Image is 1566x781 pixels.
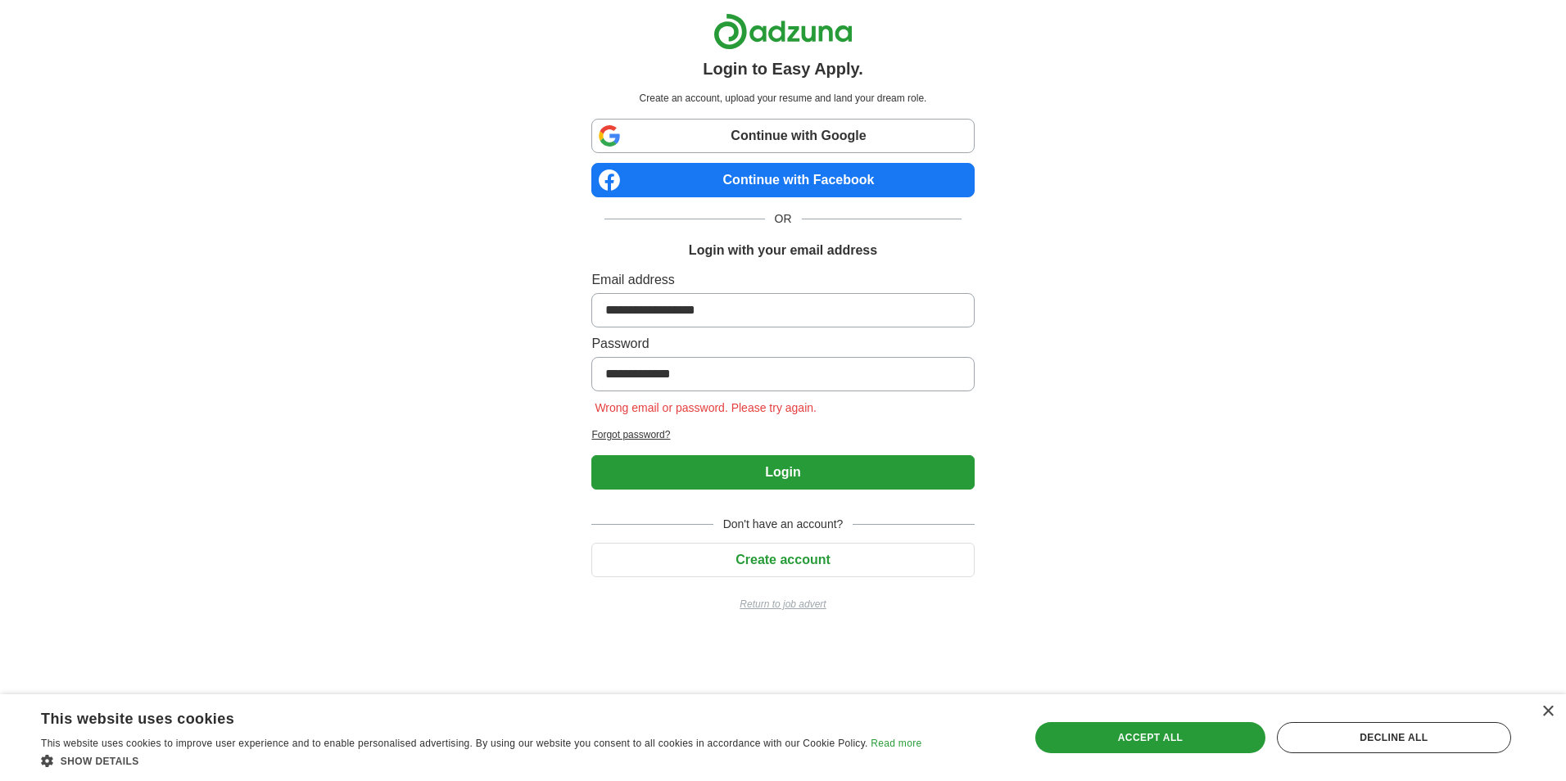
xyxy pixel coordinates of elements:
[591,270,974,290] label: Email address
[703,56,863,81] h1: Login to Easy Apply.
[41,738,868,749] span: This website uses cookies to improve user experience and to enable personalised advertising. By u...
[41,752,921,769] div: Show details
[591,163,974,197] a: Continue with Facebook
[591,401,820,414] span: Wrong email or password. Please try again.
[591,455,974,490] button: Login
[591,597,974,612] a: Return to job advert
[1277,722,1511,753] div: Decline all
[41,704,880,729] div: This website uses cookies
[1541,706,1554,718] div: Close
[1035,722,1265,753] div: Accept all
[713,516,853,533] span: Don't have an account?
[591,119,974,153] a: Continue with Google
[765,210,802,228] span: OR
[61,756,139,767] span: Show details
[595,91,971,106] p: Create an account, upload your resume and land your dream role.
[713,13,853,50] img: Adzuna logo
[591,427,974,442] a: Forgot password?
[591,553,974,567] a: Create account
[591,334,974,354] label: Password
[591,543,974,577] button: Create account
[689,241,877,260] h1: Login with your email address
[871,738,921,749] a: Read more, opens a new window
